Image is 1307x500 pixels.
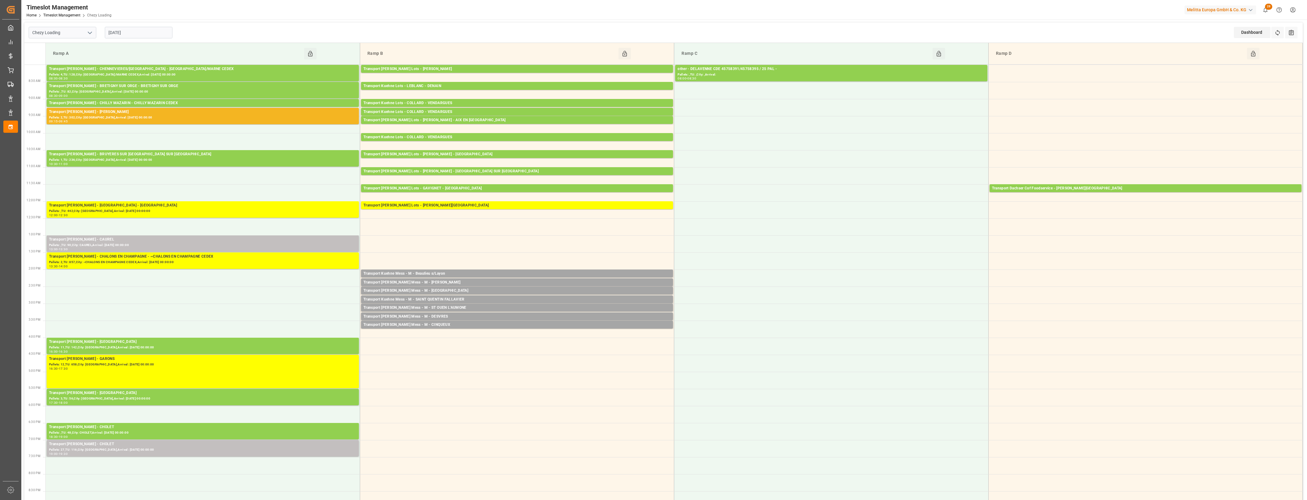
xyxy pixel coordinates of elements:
[49,447,356,452] div: Pallets: 27,TU: 116,City: [GEOGRAPHIC_DATA],Arrival: [DATE] 00:00:00
[49,214,58,217] div: 12:00
[29,267,41,270] span: 2:00 PM
[27,147,41,151] span: 10:30 AM
[49,243,356,248] div: Pallets: ,TU: 90,City: CAUREL,Arrival: [DATE] 00:00:00
[49,72,356,77] div: Pallets: 4,TU: 128,City: [GEOGRAPHIC_DATA]/MARNE CEDEX,Arrival: [DATE] 00:00:00
[49,345,356,350] div: Pallets: 11,TU: 142,City: [GEOGRAPHIC_DATA],Arrival: [DATE] 00:00:00
[49,83,356,89] div: Transport [PERSON_NAME] - BRETIGNY SUR ORGE - BRETIGNY SUR ORGE
[49,390,356,396] div: Transport [PERSON_NAME] - [GEOGRAPHIC_DATA]
[686,77,687,80] div: -
[363,83,671,89] div: Transport Kuehne Lots - LEBLANC - DENAIN
[29,301,41,304] span: 3:00 PM
[363,288,671,294] div: Transport [PERSON_NAME] Mess - M - [GEOGRAPHIC_DATA]
[49,94,58,97] div: 08:30
[678,72,985,77] div: Pallets: ,TU: ,City: ,Arrival:
[49,254,356,260] div: Transport [PERSON_NAME] - CHALONS EN CHAMPAGNE - ~CHALONS EN CHAMPAGNE CEDEX
[27,181,41,185] span: 11:30 AM
[49,350,58,353] div: 16:00
[363,100,671,106] div: Transport Kuehne Lots - COLLARD - VENDARGUES
[1272,3,1286,17] button: Help Center
[363,305,671,311] div: Transport [PERSON_NAME] Mess - M - ST OUEN L'AUMONE
[363,322,671,328] div: Transport [PERSON_NAME] Mess - M - CINQUEUX
[29,318,41,321] span: 3:30 PM
[29,488,41,492] span: 8:30 PM
[363,294,671,299] div: Pallets: ,TU: 24,City: [GEOGRAPHIC_DATA],Arrival: [DATE] 00:00:00
[363,303,671,308] div: Pallets: ,TU: 14,City: [GEOGRAPHIC_DATA][PERSON_NAME],Arrival: [DATE] 00:00:00
[58,214,59,217] div: -
[49,362,356,367] div: Pallets: 12,TU: 658,City: [GEOGRAPHIC_DATA],Arrival: [DATE] 00:00:00
[363,157,671,163] div: Pallets: 1,TU: 78,City: [GEOGRAPHIC_DATA],Arrival: [DATE] 00:00:00
[49,367,58,370] div: 16:30
[365,48,618,59] div: Ramp B
[49,441,356,447] div: Transport [PERSON_NAME] - CHOLET
[49,202,356,209] div: Transport [PERSON_NAME] - [GEOGRAPHIC_DATA] - [GEOGRAPHIC_DATA]
[363,115,671,120] div: Pallets: 4,TU: ,City: [GEOGRAPHIC_DATA],Arrival: [DATE] 00:00:00
[29,471,41,475] span: 8:00 PM
[29,335,41,338] span: 4:00 PM
[58,94,59,97] div: -
[105,27,172,38] input: DD-MM-YYYY
[58,265,59,268] div: -
[59,214,68,217] div: 12:30
[992,185,1299,192] div: Transport Dachser Cof Foodservice - [PERSON_NAME][GEOGRAPHIC_DATA]
[29,96,41,100] span: 9:00 AM
[363,202,671,209] div: Transport [PERSON_NAME] Lots - [PERSON_NAME][GEOGRAPHIC_DATA]
[27,199,41,202] span: 12:00 PM
[27,164,41,168] span: 11:00 AM
[59,94,68,97] div: 09:00
[363,328,671,333] div: Pallets: ,TU: 28,City: [GEOGRAPHIC_DATA],Arrival: [DATE] 00:00:00
[363,314,671,320] div: Transport [PERSON_NAME] Mess - M - DESVRES
[59,248,68,251] div: 13:30
[1234,27,1270,38] div: Dashboard
[363,311,671,316] div: Pallets: ,TU: 44,City: ST OUEN L'AUMONE,Arrival: [DATE] 00:00:00
[49,396,356,401] div: Pallets: 3,TU: 56,City: [GEOGRAPHIC_DATA],Arrival: [DATE] 00:00:00
[29,284,41,287] span: 2:30 PM
[363,117,671,123] div: Transport [PERSON_NAME] Lots - [PERSON_NAME] - AIX EN [GEOGRAPHIC_DATA]
[363,209,671,214] div: Pallets: ,TU: 6,City: [GEOGRAPHIC_DATA],Arrival: [DATE] 00:00:00
[49,260,356,265] div: Pallets: 2,TU: 857,City: ~CHALONS EN CHAMPAGNE CEDEX,Arrival: [DATE] 00:00:00
[29,369,41,372] span: 5:00 PM
[49,248,58,251] div: 13:00
[58,248,59,251] div: -
[58,401,59,404] div: -
[29,403,41,407] span: 6:00 PM
[58,452,59,455] div: -
[363,192,671,197] div: Pallets: ,TU: 168,City: [GEOGRAPHIC_DATA],Arrival: [DATE] 00:00:00
[85,28,94,37] button: open menu
[363,168,671,174] div: Transport [PERSON_NAME] Lots - [PERSON_NAME] - [GEOGRAPHIC_DATA] SUR [GEOGRAPHIC_DATA]
[1185,5,1256,14] div: Melitta Europa GmbH & Co. KG
[59,452,68,455] div: 19:30
[49,89,356,94] div: Pallets: ,TU: 82,City: [GEOGRAPHIC_DATA],Arrival: [DATE] 00:00:00
[59,120,68,123] div: 09:45
[29,352,41,355] span: 4:30 PM
[49,106,356,111] div: Pallets: ,TU: 216,City: CHILLY MAZARIN CEDEX,Arrival: [DATE] 00:00:00
[49,163,58,165] div: 10:30
[363,271,671,277] div: Transport Kuehne Mess - M - Beaulieu s/Layon
[363,277,671,282] div: Pallets: ,TU: 11,City: Beaulieu s/[GEOGRAPHIC_DATA],Arrival: [DATE] 00:00:00
[363,106,671,111] div: Pallets: 17,TU: ,City: [GEOGRAPHIC_DATA],Arrival: [DATE] 00:00:00
[49,430,356,435] div: Pallets: ,TU: 48,City: CHOLET,Arrival: [DATE] 00:00:00
[27,3,112,12] div: Timeslot Management
[49,356,356,362] div: Transport [PERSON_NAME] - GARONS
[49,77,58,80] div: 08:00
[49,157,356,163] div: Pallets: 1,TU: 236,City: [GEOGRAPHIC_DATA],Arrival: [DATE] 00:00:00
[58,350,59,353] div: -
[1265,4,1272,10] span: 28
[363,280,671,286] div: Transport [PERSON_NAME] Mess - M - [PERSON_NAME]
[29,386,41,389] span: 5:30 PM
[363,123,671,129] div: Pallets: ,TU: 70,City: [GEOGRAPHIC_DATA],Arrival: [DATE] 00:00:00
[363,320,671,325] div: Pallets: 1,TU: 3,City: DESVRES,Arrival: [DATE] 00:00:00
[51,48,304,59] div: Ramp A
[29,250,41,253] span: 1:30 PM
[59,435,68,438] div: 19:00
[49,452,58,455] div: 19:00
[363,109,671,115] div: Transport Kuehne Lots - COLLARD - VENDARGUES
[49,339,356,345] div: Transport [PERSON_NAME] - [GEOGRAPHIC_DATA]
[363,140,671,146] div: Pallets: 3,TU: 160,City: [GEOGRAPHIC_DATA],Arrival: [DATE] 00:00:00
[59,350,68,353] div: 16:30
[58,77,59,80] div: -
[49,115,356,120] div: Pallets: 2,TU: 302,City: [GEOGRAPHIC_DATA],Arrival: [DATE] 00:00:00
[29,79,41,83] span: 8:30 AM
[29,454,41,458] span: 7:30 PM
[58,163,59,165] div: -
[58,435,59,438] div: -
